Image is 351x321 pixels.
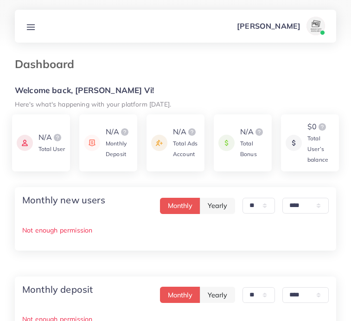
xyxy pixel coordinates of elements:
[317,121,328,132] img: logo
[22,195,105,206] h4: Monthly new users
[22,225,329,236] p: Not enough permission
[15,86,336,95] h5: Welcome back, [PERSON_NAME] Vi!
[307,121,334,132] div: $0
[84,126,100,159] img: icon payment
[52,132,63,143] img: logo
[286,121,302,165] img: icon payment
[307,135,328,163] span: Total User’s balance
[15,100,171,108] small: Here's what's happening with your platform [DATE].
[160,198,200,214] button: Monthly
[306,17,325,35] img: avatar
[240,126,267,138] div: N/A
[22,284,93,295] h4: Monthly deposit
[106,126,133,138] div: N/A
[173,126,200,138] div: N/A
[119,126,130,138] img: logo
[254,126,265,138] img: logo
[218,126,235,159] img: icon payment
[106,140,127,157] span: Monthly Deposit
[173,140,198,157] span: Total Ads Account
[38,145,65,152] span: Total User
[237,20,300,31] p: [PERSON_NAME]
[17,132,33,154] img: icon payment
[200,287,235,303] button: Yearly
[160,287,200,303] button: Monthly
[232,17,329,35] a: [PERSON_NAME]avatar
[240,140,257,157] span: Total Bonus
[38,132,65,143] div: N/A
[15,57,82,71] h3: Dashboard
[186,126,198,138] img: logo
[200,198,235,214] button: Yearly
[151,126,167,159] img: icon payment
